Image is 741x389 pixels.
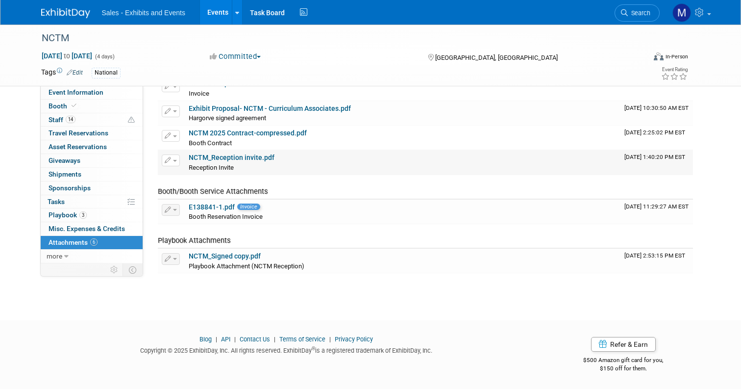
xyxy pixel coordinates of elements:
[620,150,693,175] td: Upload Timestamp
[49,238,98,246] span: Attachments
[94,53,115,60] span: (4 days)
[72,103,76,108] i: Booth reservation complete
[620,200,693,224] td: Upload Timestamp
[189,114,266,122] span: Hargorve signed agreement
[240,336,270,343] a: Contact Us
[49,129,108,137] span: Travel Reservations
[665,53,688,60] div: In-Person
[189,164,234,171] span: Reception Invite
[624,104,689,111] span: Upload Timestamp
[189,213,263,220] span: Booth Reservation Invoice
[41,100,143,113] a: Booth
[654,52,664,60] img: Format-Inperson.png
[41,168,143,181] a: Shipments
[672,3,691,22] img: Megan Hunter
[92,68,121,78] div: National
[41,8,90,18] img: ExhibitDay
[213,336,220,343] span: |
[49,88,103,96] span: Event Information
[47,252,62,260] span: more
[48,198,65,206] span: Tasks
[591,337,656,352] a: Refer & Earn
[41,195,143,208] a: Tasks
[237,204,260,210] span: Invoice
[232,336,238,343] span: |
[90,238,98,246] span: 6
[41,86,143,99] a: Event Information
[102,9,185,17] span: Sales - Exhibits and Events
[49,184,91,192] span: Sponsorships
[624,154,685,160] span: Upload Timestamp
[279,336,325,343] a: Terms of Service
[189,203,235,211] a: E138841-1.pdf
[546,364,700,373] div: $150 off for them.
[49,225,125,233] span: Misc. Expenses & Credits
[620,76,693,101] td: Upload Timestamp
[67,69,83,76] a: Edit
[189,104,351,112] a: Exhibit Proposal- NCTM - Curriculum Associates.pdf
[312,346,315,351] sup: ®
[49,102,78,110] span: Booth
[158,187,268,196] span: Booth/Booth Service Attachments
[49,156,80,164] span: Giveaways
[189,90,209,97] span: Invoice
[620,249,693,273] td: Upload Timestamp
[221,336,230,343] a: API
[62,52,72,60] span: to
[199,336,212,343] a: Blog
[41,250,143,263] a: more
[189,154,274,161] a: NCTM_Reception invite.pdf
[49,170,81,178] span: Shipments
[624,252,685,259] span: Upload Timestamp
[41,154,143,167] a: Giveaways
[128,116,135,125] span: Potential Scheduling Conflict -- at least one attendee is tagged in another overlapping event.
[79,211,87,219] span: 3
[628,9,650,17] span: Search
[661,67,688,72] div: Event Rating
[41,140,143,154] a: Asset Reservations
[624,129,685,136] span: Upload Timestamp
[189,129,307,137] a: NCTM 2025 Contract-compressed.pdf
[335,336,373,343] a: Privacy Policy
[41,344,532,355] div: Copyright © 2025 ExhibitDay, Inc. All rights reserved. ExhibitDay is a registered trademark of Ex...
[49,116,75,124] span: Staff
[49,211,87,219] span: Playbook
[41,236,143,249] a: Attachments6
[546,350,700,372] div: $500 Amazon gift card for you,
[189,252,261,260] a: NCTM_Signed copy.pdf
[41,113,143,127] a: Staff14
[327,336,333,343] span: |
[189,139,232,147] span: Booth Contract
[189,262,304,270] span: Playbook Attachment (NCTM Reception)
[435,54,558,61] span: [GEOGRAPHIC_DATA], [GEOGRAPHIC_DATA]
[66,116,75,123] span: 14
[41,182,143,195] a: Sponsorships
[620,101,693,126] td: Upload Timestamp
[41,67,83,78] td: Tags
[41,52,93,60] span: [DATE] [DATE]
[123,263,143,276] td: Toggle Event Tabs
[41,127,143,140] a: Travel Reservations
[41,222,143,235] a: Misc. Expenses & Credits
[620,126,693,150] td: Upload Timestamp
[106,263,123,276] td: Personalize Event Tab Strip
[272,336,278,343] span: |
[41,208,143,222] a: Playbook3
[206,52,265,62] button: Committed
[624,203,689,210] span: Upload Timestamp
[593,51,688,66] div: Event Format
[49,143,107,151] span: Asset Reservations
[615,4,660,22] a: Search
[158,236,231,245] span: Playbook Attachments
[38,29,633,47] div: NCTM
